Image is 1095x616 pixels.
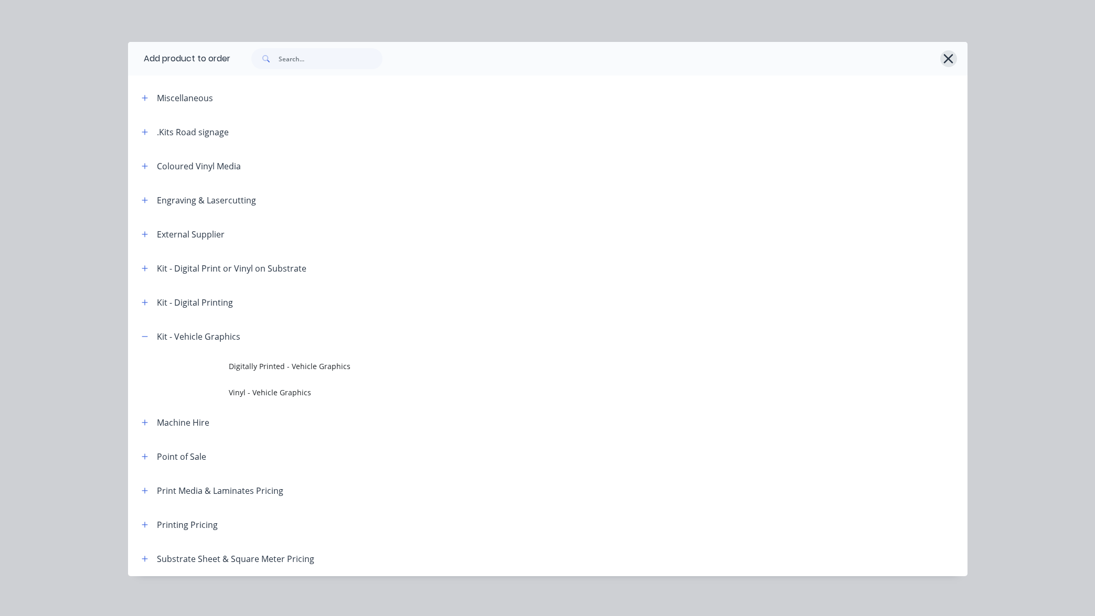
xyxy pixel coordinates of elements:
div: Engraving & Lasercutting [157,194,256,207]
span: Digitally Printed - Vehicle Graphics [229,361,820,372]
div: Print Media & Laminates Pricing [157,484,283,497]
div: Kit - Digital Print or Vinyl on Substrate [157,262,306,275]
input: Search... [279,48,382,69]
div: Coloured Vinyl Media [157,160,241,172]
div: .Kits Road signage [157,126,229,138]
div: External Supplier [157,228,225,241]
div: Printing Pricing [157,518,218,531]
div: Machine Hire [157,416,209,429]
div: Substrate Sheet & Square Meter Pricing [157,553,314,565]
div: Add product to order [128,42,230,75]
div: Kit - Vehicle Graphics [157,330,240,343]
div: Point of Sale [157,450,206,463]
div: Kit - Digital Printing [157,296,233,309]
div: Miscellaneous [157,92,213,104]
span: Vinyl - Vehicle Graphics [229,387,820,398]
